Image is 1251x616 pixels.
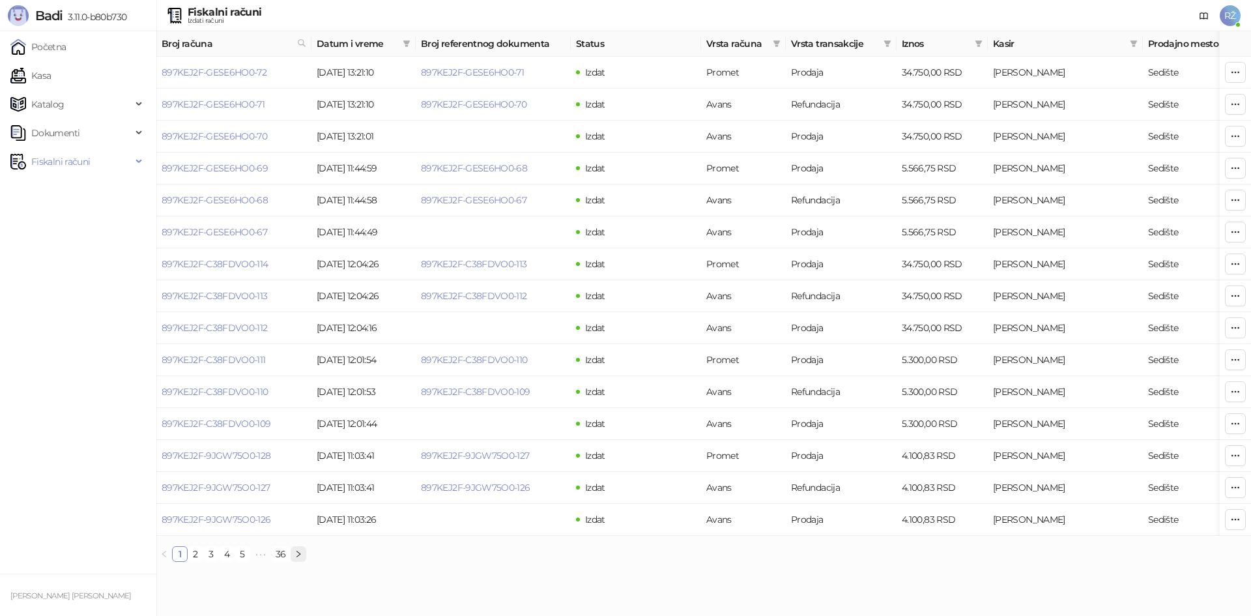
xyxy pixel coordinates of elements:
td: Radmilo Živanović [988,121,1143,153]
td: [DATE] 12:01:44 [311,408,416,440]
td: Radmilo Živanović [988,472,1143,504]
a: 897KEJ2F-GESE6HO0-70 [162,130,267,142]
a: Dokumentacija [1194,5,1215,26]
td: 897KEJ2F-GESE6HO0-69 [156,153,311,184]
span: Badi [35,8,63,23]
td: 5.566,75 RSD [897,216,988,248]
td: [DATE] 12:01:54 [311,344,416,376]
td: 897KEJ2F-9JGW75O0-126 [156,504,311,536]
td: 4.100,83 RSD [897,440,988,472]
span: right [295,550,302,558]
a: 897KEJ2F-9JGW75O0-127 [162,482,270,493]
td: Radmilo Živanović [988,344,1143,376]
span: Kasir [993,37,1125,51]
td: 34.750,00 RSD [897,312,988,344]
span: Izdat [585,162,605,174]
td: Radmilo Živanović [988,408,1143,440]
li: 36 [271,546,291,562]
td: 5.300,00 RSD [897,408,988,440]
td: Avans [701,408,786,440]
span: filter [1130,40,1138,48]
th: Broj referentnog dokumenta [416,31,571,57]
td: 34.750,00 RSD [897,280,988,312]
td: Avans [701,121,786,153]
td: Avans [701,312,786,344]
a: 897KEJ2F-C38FDVO0-111 [162,354,266,366]
td: 897KEJ2F-GESE6HO0-68 [156,184,311,216]
span: Dokumenti [31,120,79,146]
td: 897KEJ2F-C38FDVO0-111 [156,344,311,376]
td: Promet [701,344,786,376]
span: filter [400,34,413,53]
td: Prodaja [786,312,897,344]
td: Promet [701,440,786,472]
span: Izdat [585,482,605,493]
td: Radmilo Živanović [988,280,1143,312]
td: [DATE] 12:01:53 [311,376,416,408]
span: ••• [250,546,271,562]
td: Refundacija [786,472,897,504]
td: 34.750,00 RSD [897,121,988,153]
td: 34.750,00 RSD [897,248,988,280]
td: 5.566,75 RSD [897,153,988,184]
li: Sledećih 5 Strana [250,546,271,562]
span: Izdat [585,290,605,302]
td: 897KEJ2F-C38FDVO0-114 [156,248,311,280]
a: 897KEJ2F-GESE6HO0-71 [421,66,524,78]
a: 3 [204,547,218,561]
td: Radmilo Živanović [988,440,1143,472]
a: 897KEJ2F-C38FDVO0-110 [162,386,268,398]
td: Avans [701,184,786,216]
span: 3.11.0-b80b730 [63,11,126,23]
th: Kasir [988,31,1143,57]
a: Početna [10,34,66,60]
td: Prodaja [786,248,897,280]
a: 897KEJ2F-C38FDVO0-113 [421,258,527,270]
td: 5.300,00 RSD [897,344,988,376]
a: 897KEJ2F-C38FDVO0-112 [162,322,268,334]
td: 897KEJ2F-GESE6HO0-67 [156,216,311,248]
td: Avans [701,280,786,312]
span: Fiskalni računi [31,149,90,175]
td: Avans [701,89,786,121]
td: 4.100,83 RSD [897,472,988,504]
th: Vrsta računa [701,31,786,57]
span: filter [403,40,410,48]
td: Refundacija [786,89,897,121]
span: Katalog [31,91,65,117]
a: 897KEJ2F-9JGW75O0-126 [162,514,271,525]
a: 897KEJ2F-C38FDVO0-113 [162,290,268,302]
td: Promet [701,153,786,184]
td: Prodaja [786,57,897,89]
span: Izdat [585,354,605,366]
li: Sledeća strana [291,546,306,562]
td: Radmilo Živanović [988,376,1143,408]
td: 4.100,83 RSD [897,504,988,536]
span: left [160,550,168,558]
td: Radmilo Živanović [988,504,1143,536]
td: [DATE] 11:44:49 [311,216,416,248]
span: Broj računa [162,37,292,51]
td: [DATE] 11:03:26 [311,504,416,536]
td: [DATE] 13:21:10 [311,89,416,121]
td: Refundacija [786,376,897,408]
span: Izdat [585,418,605,430]
td: Radmilo Živanović [988,216,1143,248]
td: [DATE] 11:44:58 [311,184,416,216]
td: Prodaja [786,153,897,184]
td: 897KEJ2F-9JGW75O0-128 [156,440,311,472]
td: Radmilo Živanović [988,153,1143,184]
td: [DATE] 11:03:41 [311,472,416,504]
a: 897KEJ2F-9JGW75O0-127 [421,450,530,462]
span: Datum i vreme [317,37,397,51]
span: Vrsta transakcije [791,37,878,51]
a: 897KEJ2F-GESE6HO0-71 [162,98,265,110]
span: Iznos [902,37,970,51]
span: Izdat [585,386,605,398]
a: 897KEJ2F-C38FDVO0-109 [421,386,530,398]
a: 897KEJ2F-C38FDVO0-114 [162,258,268,270]
td: Avans [701,504,786,536]
a: 897KEJ2F-GESE6HO0-72 [162,66,266,78]
div: Fiskalni računi [188,7,261,18]
a: 5 [235,547,250,561]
